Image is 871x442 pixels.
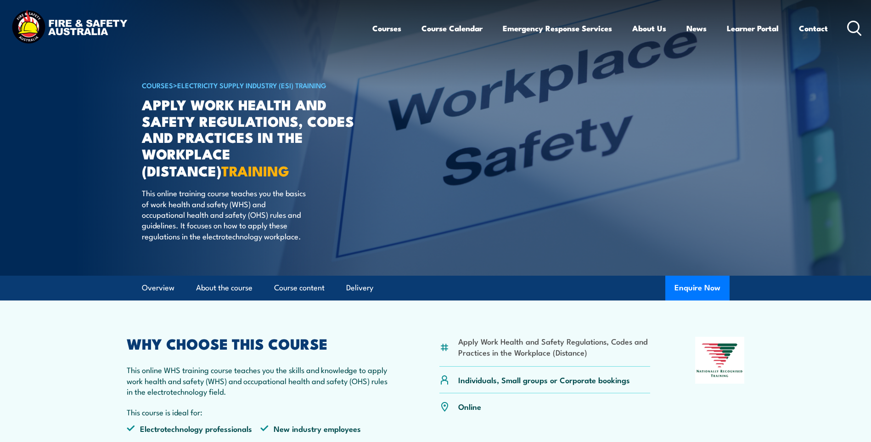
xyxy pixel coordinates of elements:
li: New industry employees [260,423,394,434]
a: About Us [632,16,666,40]
li: Apply Work Health and Safety Regulations, Codes and Practices in the Workplace (Distance) [458,336,651,357]
a: Course content [274,276,325,300]
h6: > [142,79,369,91]
a: Overview [142,276,174,300]
a: Emergency Response Services [503,16,612,40]
li: Electrotechnology professionals [127,423,261,434]
img: Nationally Recognised Training logo. [695,337,745,384]
a: Courses [372,16,401,40]
strong: TRAINING [221,159,289,181]
h1: Apply work health and safety regulations, codes and practices in the workplace (Distance) [142,96,369,179]
a: About the course [196,276,253,300]
a: Contact [799,16,828,40]
a: Learner Portal [727,16,779,40]
a: Course Calendar [421,16,483,40]
p: Individuals, Small groups or Corporate bookings [458,374,630,385]
p: This online training course teaches you the basics of work health and safety (WHS) and occupation... [142,187,309,241]
a: Electricity Supply Industry (ESI) Training [177,80,326,90]
a: News [686,16,707,40]
h2: WHY CHOOSE THIS COURSE [127,337,395,350]
a: Delivery [346,276,373,300]
button: Enquire Now [665,276,730,300]
p: Online [458,401,481,412]
p: This course is ideal for: [127,407,395,417]
a: COURSES [142,80,173,90]
p: This online WHS training course teaches you the skills and knowledge to apply work health and saf... [127,364,395,397]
